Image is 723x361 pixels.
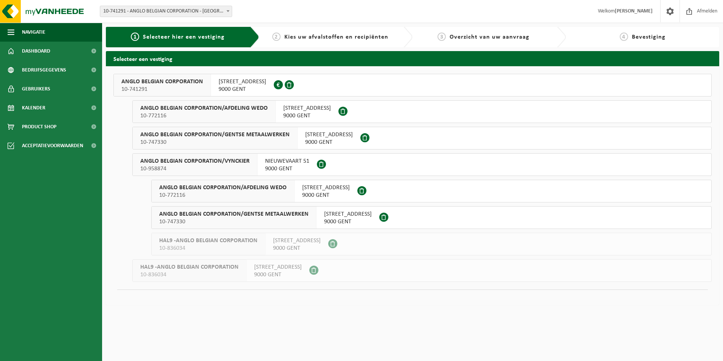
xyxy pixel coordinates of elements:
span: Overzicht van uw aanvraag [450,34,529,40]
span: 4 [620,33,628,41]
span: Gebruikers [22,79,50,98]
span: 9000 GENT [283,112,331,120]
span: [STREET_ADDRESS] [324,210,372,218]
span: 10-772116 [159,191,287,199]
span: Acceptatievoorwaarden [22,136,83,155]
button: ANGLO BELGIAN CORPORATION/VYNCKIER 10-958874 NIEUWEVAART 519000 GENT [132,153,712,176]
span: [STREET_ADDRESS] [283,104,331,112]
span: 10-772116 [140,112,268,120]
strong: [PERSON_NAME] [615,8,653,14]
span: Bedrijfsgegevens [22,61,66,79]
span: 9000 GENT [219,86,266,93]
span: 9000 GENT [324,218,372,226]
span: [STREET_ADDRESS] [254,263,302,271]
span: 2 [272,33,281,41]
span: 1 [131,33,139,41]
button: ANGLO BELGIAN CORPORATION 10-741291 [STREET_ADDRESS]9000 GENT [113,74,712,96]
span: 10-747330 [159,218,309,226]
span: Navigatie [22,23,45,42]
span: ANGLO BELGIAN CORPORATION/VYNCKIER [140,157,250,165]
span: [STREET_ADDRESS] [219,78,266,86]
span: 9000 GENT [265,165,309,173]
span: HAL9 -ANGLO BELGIAN CORPORATION [140,263,239,271]
span: 10-836034 [159,244,258,252]
span: [STREET_ADDRESS] [305,131,353,138]
span: ANGLO BELGIAN CORPORATION/AFDELING WEDO [159,184,287,191]
span: ANGLO BELGIAN CORPORATION/GENTSE METAALWERKEN [159,210,309,218]
span: ANGLO BELGIAN CORPORATION/AFDELING WEDO [140,104,268,112]
span: [STREET_ADDRESS] [302,184,350,191]
span: 10-741291 [121,86,203,93]
span: ANGLO BELGIAN CORPORATION [121,78,203,86]
span: Bevestiging [632,34,666,40]
span: HAL9 -ANGLO BELGIAN CORPORATION [159,237,258,244]
span: 10-958874 [140,165,250,173]
h2: Selecteer een vestiging [106,51,719,66]
span: NIEUWEVAART 51 [265,157,309,165]
span: Dashboard [22,42,50,61]
span: ANGLO BELGIAN CORPORATION/GENTSE METAALWERKEN [140,131,290,138]
span: 9000 GENT [273,244,321,252]
span: [STREET_ADDRESS] [273,237,321,244]
span: 3 [438,33,446,41]
span: 10-741291 - ANGLO BELGIAN CORPORATION - GENT [100,6,232,17]
span: Kalender [22,98,45,117]
span: 10-836034 [140,271,239,279]
span: 9000 GENT [254,271,302,279]
span: Kies uw afvalstoffen en recipiënten [284,34,388,40]
button: ANGLO BELGIAN CORPORATION/GENTSE METAALWERKEN 10-747330 [STREET_ADDRESS]9000 GENT [132,127,712,149]
span: 9000 GENT [305,138,353,146]
span: 9000 GENT [302,191,350,199]
button: ANGLO BELGIAN CORPORATION/GENTSE METAALWERKEN 10-747330 [STREET_ADDRESS]9000 GENT [151,206,712,229]
span: 10-747330 [140,138,290,146]
span: Selecteer hier een vestiging [143,34,225,40]
button: ANGLO BELGIAN CORPORATION/AFDELING WEDO 10-772116 [STREET_ADDRESS]9000 GENT [151,180,712,202]
button: ANGLO BELGIAN CORPORATION/AFDELING WEDO 10-772116 [STREET_ADDRESS]9000 GENT [132,100,712,123]
span: Product Shop [22,117,56,136]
